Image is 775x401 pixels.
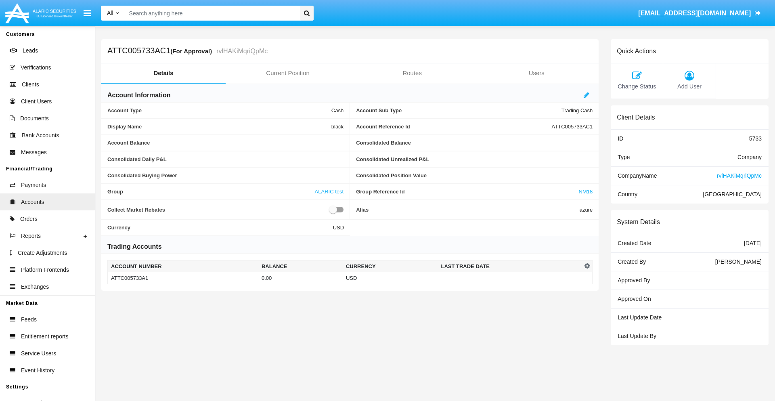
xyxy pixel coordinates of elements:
span: Create Adjustments [18,249,67,257]
a: [EMAIL_ADDRESS][DOMAIN_NAME] [635,2,765,25]
span: [PERSON_NAME] [715,258,762,265]
td: 0.00 [258,272,343,284]
span: Messages [21,148,47,157]
span: ID [618,135,623,142]
a: NM18 [579,189,593,195]
a: ALARIC test [315,189,344,195]
a: Users [474,63,599,83]
span: ATTC005733AC1 [552,124,593,130]
span: All [107,10,113,16]
span: Currency [107,225,333,231]
span: Country [618,191,637,197]
span: Account Reference Id [356,124,551,130]
span: Accounts [21,198,44,206]
h6: System Details [617,218,660,226]
a: All [101,9,125,17]
span: Cash [331,107,344,113]
span: Reports [21,232,41,240]
span: 5733 [749,135,762,142]
span: [EMAIL_ADDRESS][DOMAIN_NAME] [638,10,751,17]
span: Trading Cash [561,107,593,113]
span: Leads [23,46,38,55]
span: Company Name [618,172,657,179]
span: Created By [618,258,646,265]
span: Consolidated Balance [356,140,593,146]
span: Account Sub Type [356,107,561,113]
h6: Client Details [617,113,655,121]
span: Clients [22,80,39,89]
span: Add User [667,82,711,91]
span: Last Update Date [618,314,662,321]
span: Exchanges [21,283,49,291]
span: [GEOGRAPHIC_DATA] [703,191,762,197]
span: Client Users [21,97,52,106]
th: Currency [343,260,438,273]
span: [DATE] [744,240,762,246]
h6: Quick Actions [617,47,656,55]
a: Current Position [226,63,350,83]
span: Collect Market Rebates [107,205,329,214]
span: Consolidated Position Value [356,172,593,178]
span: Consolidated Buying Power [107,172,344,178]
span: Created Date [618,240,651,246]
span: Type [618,154,630,160]
div: (For Approval) [170,46,214,56]
span: Documents [20,114,49,123]
span: black [331,124,344,130]
a: Routes [350,63,474,83]
td: ATTC005733A1 [108,272,258,284]
span: Approved By [618,277,650,283]
span: Group [107,189,315,195]
a: Details [101,63,226,83]
span: Platform Frontends [21,266,69,274]
span: Alias [356,205,580,214]
h5: ATTC005733AC1 [107,46,268,56]
span: rvlHAKiMqriQpMc [717,172,762,179]
input: Search [125,6,297,21]
span: Account Type [107,107,331,113]
span: azure [580,205,593,214]
span: Account Balance [107,140,344,146]
span: Last Update By [618,333,656,339]
small: rvlHAKiMqriQpMc [214,48,268,55]
span: Company [737,154,762,160]
th: Balance [258,260,343,273]
span: Entitlement reports [21,332,69,341]
span: Change Status [615,82,659,91]
span: Consolidated Daily P&L [107,156,344,162]
span: Approved On [618,296,651,302]
th: Last Trade Date [438,260,582,273]
span: Feeds [21,315,37,324]
span: Bank Accounts [22,131,59,140]
th: Account Number [108,260,258,273]
h6: Account Information [107,91,170,100]
img: Logo image [4,1,77,25]
span: Orders [20,215,38,223]
span: Consolidated Unrealized P&L [356,156,593,162]
h6: Trading Accounts [107,242,162,251]
td: USD [343,272,438,284]
span: Event History [21,366,54,375]
span: Payments [21,181,46,189]
span: Service Users [21,349,56,358]
span: Group Reference Id [356,189,578,195]
span: Verifications [21,63,51,72]
span: USD [333,225,344,231]
span: Display Name [107,124,331,130]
